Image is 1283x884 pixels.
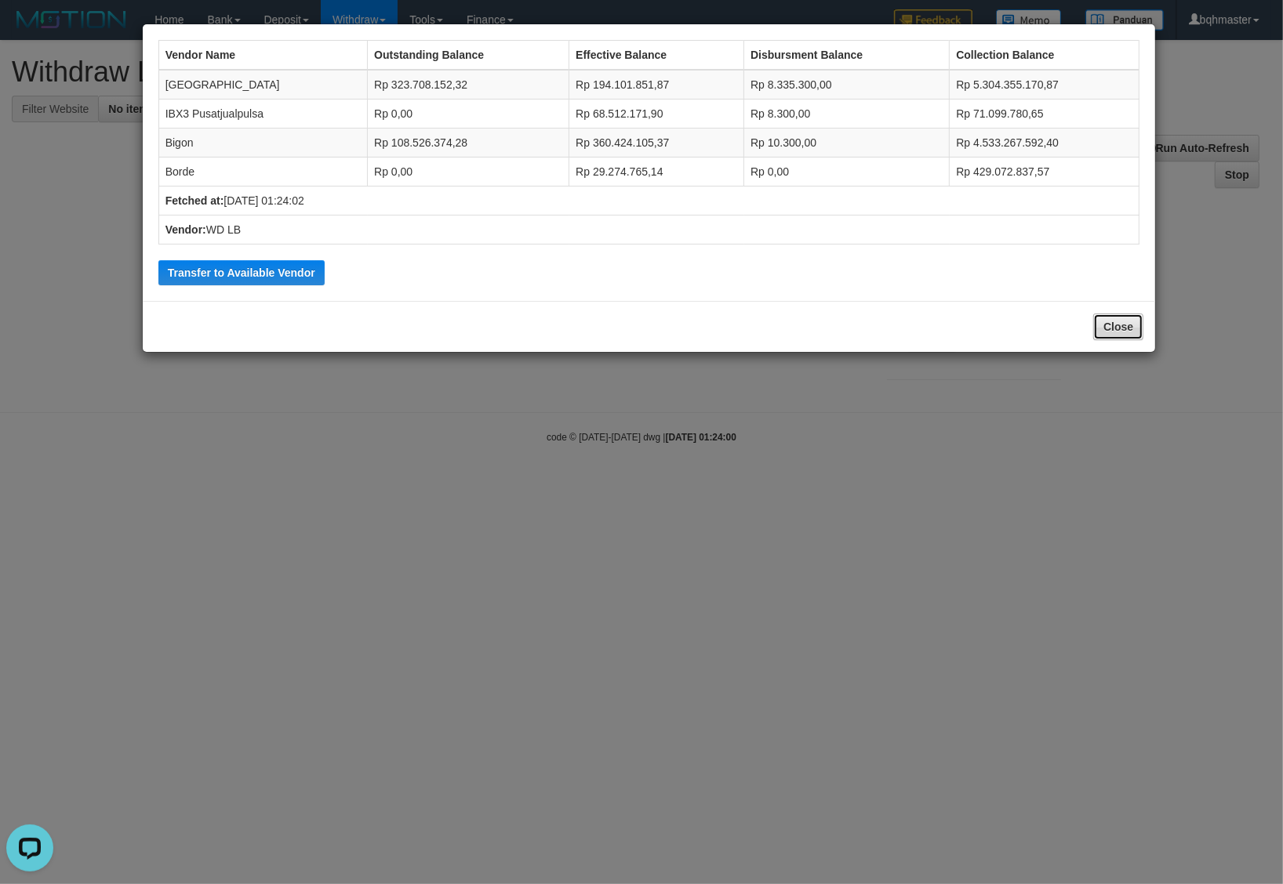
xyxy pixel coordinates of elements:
th: Disbursment Balance [744,41,950,71]
td: Rp 0,00 [744,158,950,187]
td: Rp 0,00 [368,100,569,129]
td: Rp 8.300,00 [744,100,950,129]
th: Effective Balance [569,41,744,71]
td: WD LB [158,216,1139,245]
td: Rp 323.708.152,32 [368,70,569,100]
td: Rp 5.304.355.170,87 [950,70,1139,100]
td: Rp 8.335.300,00 [744,70,950,100]
td: Rp 10.300,00 [744,129,950,158]
td: Borde [158,158,367,187]
td: Rp 0,00 [368,158,569,187]
b: Fetched at: [165,194,224,207]
td: Rp 4.533.267.592,40 [950,129,1139,158]
td: Rp 68.512.171,90 [569,100,744,129]
td: Rp 108.526.374,28 [368,129,569,158]
td: Rp 194.101.851,87 [569,70,744,100]
td: Rp 429.072.837,57 [950,158,1139,187]
td: [DATE] 01:24:02 [158,187,1139,216]
b: Vendor: [165,223,206,236]
th: Vendor Name [158,41,367,71]
button: Close [1093,313,1143,340]
td: Bigon [158,129,367,158]
td: Rp 360.424.105,37 [569,129,744,158]
th: Outstanding Balance [368,41,569,71]
td: IBX3 Pusatjualpulsa [158,100,367,129]
button: Open LiveChat chat widget [6,6,53,53]
button: Transfer to Available Vendor [158,260,325,285]
td: [GEOGRAPHIC_DATA] [158,70,367,100]
td: Rp 29.274.765,14 [569,158,744,187]
th: Collection Balance [950,41,1139,71]
td: Rp 71.099.780,65 [950,100,1139,129]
